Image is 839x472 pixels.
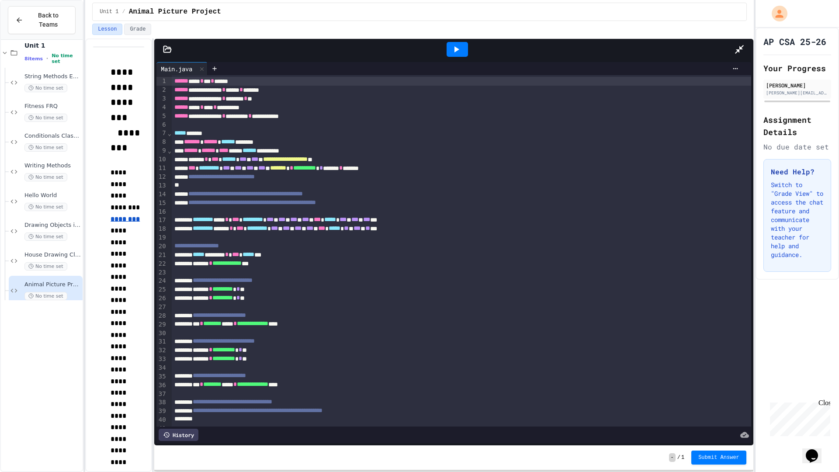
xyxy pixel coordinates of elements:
span: Fold line [167,130,172,137]
button: Grade [124,24,151,35]
span: No time set [24,233,67,241]
div: 21 [156,251,167,260]
div: Main.java [156,64,197,73]
div: 12 [156,173,167,181]
div: 30 [156,329,167,338]
div: History [159,429,198,441]
div: 14 [156,190,167,199]
div: 3 [156,94,167,103]
span: 8 items [24,56,43,62]
div: No due date set [763,142,831,152]
span: String Methods Examples [24,73,81,80]
span: Submit Answer [698,454,739,461]
div: 17 [156,216,167,225]
div: 39 [156,407,167,416]
iframe: chat widget [766,399,830,436]
button: Back to Teams [8,6,76,34]
div: [PERSON_NAME][EMAIL_ADDRESS][DOMAIN_NAME] [766,90,829,96]
div: 33 [156,355,167,364]
span: No time set [24,143,67,152]
div: 7 [156,129,167,138]
span: No time set [24,84,67,92]
div: 23 [156,268,167,277]
p: Switch to "Grade View" to access the chat feature and communicate with your teacher for help and ... [771,180,824,259]
div: 19 [156,233,167,242]
span: Hello World [24,192,81,199]
div: 20 [156,242,167,251]
span: - [669,453,676,462]
div: 28 [156,312,167,320]
button: Submit Answer [691,451,746,465]
div: 27 [156,303,167,312]
span: 1 [681,454,684,461]
span: Drawing Objects in Java - HW Playposit Code [24,222,81,229]
span: Unit 1 [100,8,118,15]
h2: Your Progress [763,62,831,74]
div: 13 [156,181,167,190]
div: Chat with us now!Close [3,3,60,56]
div: 38 [156,398,167,407]
span: / [122,8,125,15]
div: 8 [156,138,167,146]
span: Back to Teams [28,11,68,29]
button: Lesson [92,24,122,35]
div: My Account [763,3,790,24]
span: Animal Picture Project [24,281,81,288]
div: 18 [156,225,167,233]
div: 40 [156,416,167,424]
iframe: chat widget [802,437,830,463]
span: Fitness FRQ [24,103,81,110]
span: No time set [24,203,67,211]
span: Unit 1 [24,42,81,49]
div: 31 [156,337,167,346]
div: 9 [156,146,167,155]
span: No time set [52,53,81,64]
div: 32 [156,346,167,355]
div: 35 [156,372,167,381]
span: House Drawing Classwork [24,251,81,259]
div: 41 [156,424,167,433]
span: No time set [24,262,67,271]
div: 22 [156,260,167,268]
div: 16 [156,208,167,216]
div: 34 [156,364,167,372]
span: • [46,55,48,62]
h3: Need Help? [771,167,824,177]
div: 36 [156,381,167,390]
div: [PERSON_NAME] [766,81,829,89]
h2: Assignment Details [763,114,831,138]
div: 24 [156,277,167,285]
div: 15 [156,199,167,208]
span: No time set [24,292,67,300]
div: Main.java [156,62,208,75]
div: 10 [156,155,167,164]
div: 11 [156,164,167,173]
h1: AP CSA 25-26 [763,35,826,48]
div: 29 [156,320,167,329]
span: Animal Picture Project [129,7,221,17]
span: Fold line [167,147,172,154]
span: No time set [24,114,67,122]
div: 37 [156,390,167,399]
div: 25 [156,285,167,294]
div: 1 [156,77,167,86]
span: Writing Methods [24,162,81,170]
div: 4 [156,103,167,112]
div: 26 [156,294,167,303]
div: 6 [156,121,167,129]
div: 2 [156,86,167,94]
span: / [677,454,680,461]
span: No time set [24,173,67,181]
div: 5 [156,112,167,121]
span: Conditionals Classwork [24,132,81,140]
